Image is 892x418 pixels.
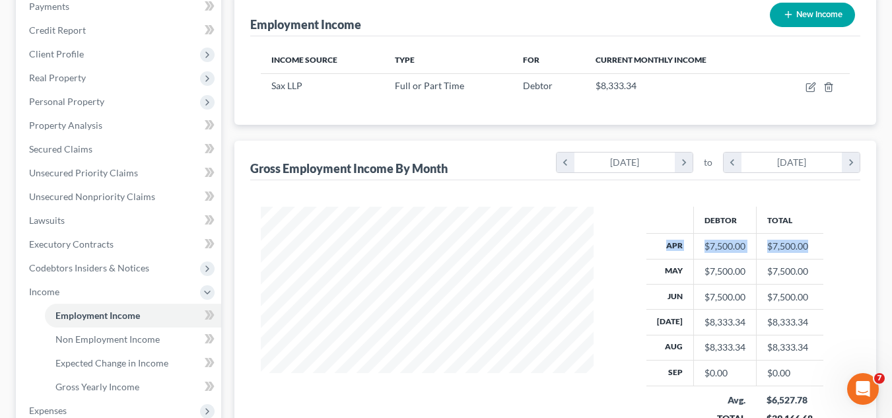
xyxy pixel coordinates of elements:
[557,153,574,172] i: chevron_left
[756,361,823,386] td: $0.00
[704,341,745,354] div: $8,333.34
[523,80,553,91] span: Debtor
[756,335,823,360] td: $8,333.34
[18,18,221,42] a: Credit Report
[29,262,149,273] span: Codebtors Insiders & Notices
[874,373,885,384] span: 7
[29,96,104,107] span: Personal Property
[29,143,92,155] span: Secured Claims
[596,55,706,65] span: Current Monthly Income
[704,156,712,169] span: to
[55,333,160,345] span: Non Employment Income
[574,153,675,172] div: [DATE]
[29,191,155,202] span: Unsecured Nonpriority Claims
[704,394,745,407] div: Avg.
[523,55,539,65] span: For
[250,17,361,32] div: Employment Income
[29,167,138,178] span: Unsecured Priority Claims
[756,310,823,335] td: $8,333.34
[29,1,69,12] span: Payments
[646,234,694,259] th: Apr
[756,207,823,233] th: Total
[29,24,86,36] span: Credit Report
[55,357,168,368] span: Expected Change in Income
[29,215,65,226] span: Lawsuits
[18,232,221,256] a: Executory Contracts
[756,234,823,259] td: $7,500.00
[271,80,302,91] span: Sax LLP
[55,381,139,392] span: Gross Yearly Income
[18,209,221,232] a: Lawsuits
[693,207,756,233] th: Debtor
[646,335,694,360] th: Aug
[29,48,84,59] span: Client Profile
[29,120,102,131] span: Property Analysis
[704,316,745,329] div: $8,333.34
[45,375,221,399] a: Gross Yearly Income
[646,361,694,386] th: Sep
[29,405,67,416] span: Expenses
[395,80,464,91] span: Full or Part Time
[29,238,114,250] span: Executory Contracts
[596,80,636,91] span: $8,333.34
[395,55,415,65] span: Type
[45,351,221,375] a: Expected Change in Income
[29,286,59,297] span: Income
[704,240,745,253] div: $7,500.00
[675,153,693,172] i: chevron_right
[770,3,855,27] button: New Income
[767,394,813,407] div: $6,527.78
[756,259,823,284] td: $7,500.00
[704,265,745,278] div: $7,500.00
[29,72,86,83] span: Real Property
[18,161,221,185] a: Unsecured Priority Claims
[724,153,741,172] i: chevron_left
[271,55,337,65] span: Income Source
[55,310,140,321] span: Employment Income
[18,185,221,209] a: Unsecured Nonpriority Claims
[646,259,694,284] th: May
[646,284,694,309] th: Jun
[18,114,221,137] a: Property Analysis
[250,160,448,176] div: Gross Employment Income By Month
[45,328,221,351] a: Non Employment Income
[45,304,221,328] a: Employment Income
[847,373,879,405] iframe: Intercom live chat
[646,310,694,335] th: [DATE]
[842,153,860,172] i: chevron_right
[756,284,823,309] td: $7,500.00
[741,153,842,172] div: [DATE]
[704,366,745,380] div: $0.00
[704,291,745,304] div: $7,500.00
[18,137,221,161] a: Secured Claims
